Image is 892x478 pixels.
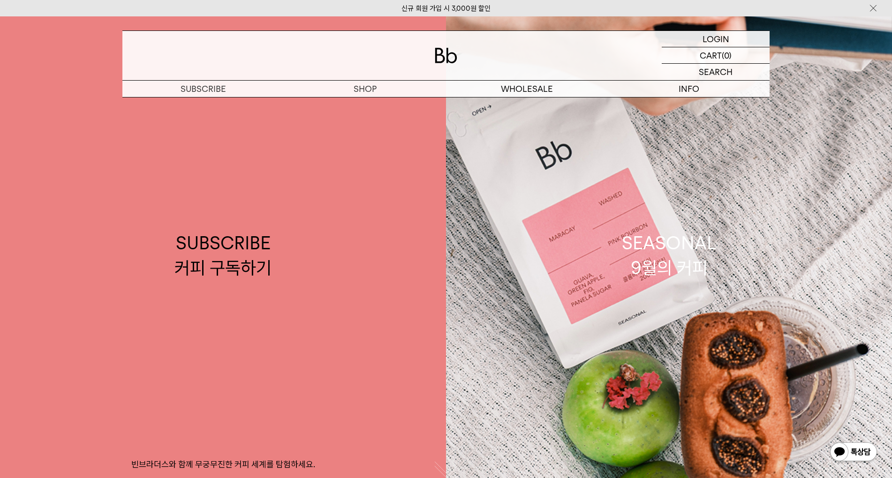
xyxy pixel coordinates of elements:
a: LOGIN [662,31,770,47]
p: SEARCH [699,64,733,80]
a: SHOP [284,81,446,97]
a: SUBSCRIBE [122,81,284,97]
a: CART (0) [662,47,770,64]
p: LOGIN [703,31,729,47]
img: 카카오톡 채널 1:1 채팅 버튼 [829,441,878,464]
p: WHOLESALE [446,81,608,97]
div: SUBSCRIBE 커피 구독하기 [174,231,272,280]
p: CART [700,47,722,63]
p: (0) [722,47,732,63]
p: INFO [608,81,770,97]
div: SEASONAL 9월의 커피 [622,231,717,280]
img: 로고 [435,48,457,63]
a: 신규 회원 가입 시 3,000원 할인 [401,4,491,13]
